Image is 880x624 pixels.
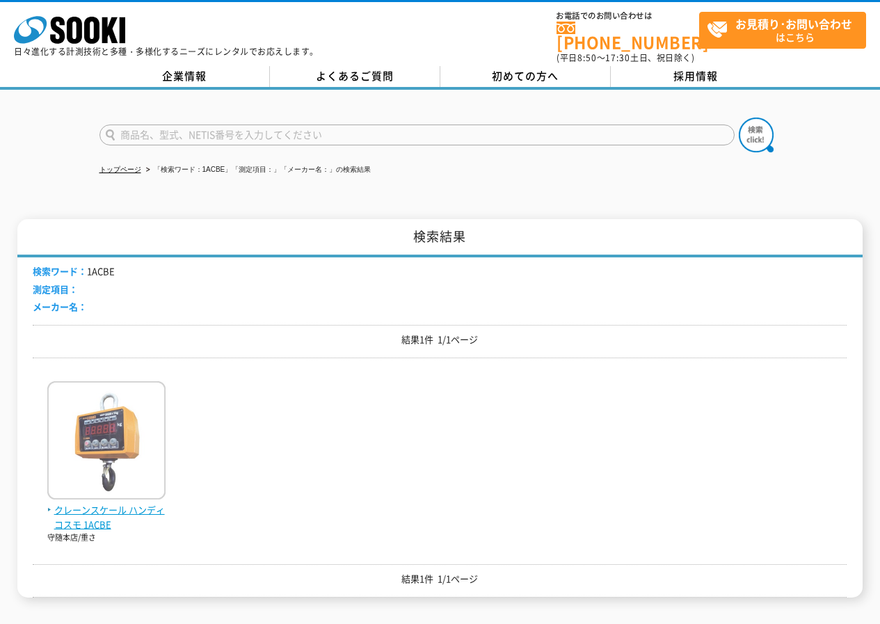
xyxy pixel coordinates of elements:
input: 商品名、型式、NETIS番号を入力してください [99,125,735,145]
p: 日々進化する計測技術と多種・多様化するニーズにレンタルでお応えします。 [14,47,319,56]
a: 初めての方へ [440,66,611,87]
span: クレーンスケール ハンディコスモ 1ACBE [47,503,166,532]
p: 守随本店/重さ [47,532,166,544]
a: 採用情報 [611,66,781,87]
img: btn_search.png [739,118,774,152]
span: (平日 ～ 土日、祝日除く) [557,51,694,64]
li: 「検索ワード：1ACBE」「測定項目：」「メーカー名：」の検索結果 [143,163,371,177]
span: はこちら [707,13,865,47]
a: クレーンスケール ハンディコスモ 1ACBE [47,488,166,531]
a: トップページ [99,166,141,173]
span: 初めての方へ [492,68,559,83]
li: 1ACBE [33,264,115,279]
strong: お見積り･お問い合わせ [735,15,852,32]
h1: 検索結果 [17,219,862,257]
a: [PHONE_NUMBER] [557,22,699,50]
span: メーカー名： [33,300,87,313]
a: お見積り･お問い合わせはこちら [699,12,866,49]
p: 結果1件 1/1ページ [33,572,847,586]
a: 企業情報 [99,66,270,87]
span: 検索ワード： [33,264,87,278]
span: 8:50 [577,51,597,64]
span: 17:30 [605,51,630,64]
a: よくあるご質問 [270,66,440,87]
span: お電話でのお問い合わせは [557,12,699,20]
img: 1ACBE [47,381,166,503]
span: 測定項目： [33,282,78,296]
p: 結果1件 1/1ページ [33,333,847,347]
